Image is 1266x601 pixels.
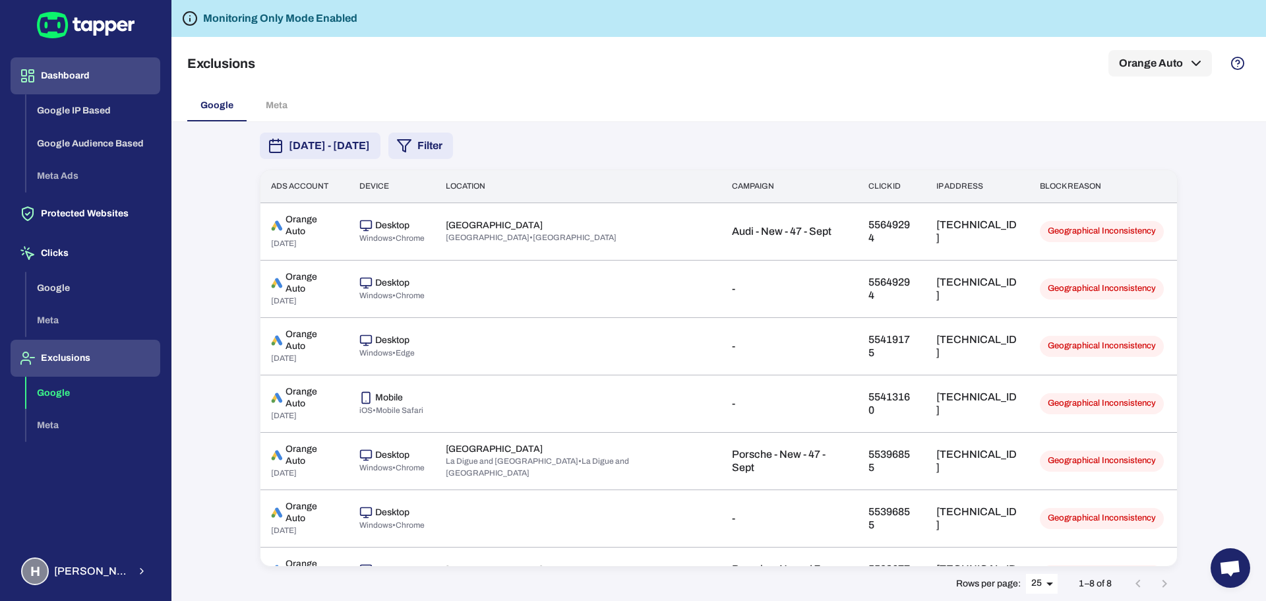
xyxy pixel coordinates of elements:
[11,207,160,218] a: Protected Websites
[868,333,915,360] p: 55419175
[926,170,1029,203] th: IP address
[21,557,49,585] div: H
[187,55,255,71] h5: Exclusions
[11,340,160,377] button: Exclusions
[936,563,1019,589] p: [TECHNICAL_ID]
[26,386,160,397] a: Google
[203,11,357,26] h6: Monitoring Only Mode Enabled
[1029,170,1177,203] th: Block reason
[260,133,380,159] button: [DATE] - [DATE]
[1211,548,1250,588] div: Open chat
[375,507,409,519] p: Desktop
[375,277,409,289] p: Desktop
[11,235,160,272] button: Clicks
[1079,578,1112,590] p: 1–8 of 8
[388,133,453,159] button: Filter
[271,354,297,363] span: [DATE]
[200,100,233,111] span: Google
[349,170,435,203] th: Device
[26,272,160,305] button: Google
[359,406,423,415] span: iOS • Mobile Safari
[1040,226,1164,237] span: Geographical Inconsistency
[732,225,847,238] p: Audi - New - 47 - Sept
[1040,398,1164,409] span: Geographical Inconsistency
[1040,340,1164,352] span: Geographical Inconsistency
[435,170,721,203] th: Location
[446,443,543,455] p: [GEOGRAPHIC_DATA]
[260,170,349,203] th: Ads account
[11,69,160,80] a: Dashboard
[271,526,297,535] span: [DATE]
[732,340,847,353] p: -
[11,57,160,94] button: Dashboard
[936,333,1019,360] p: [TECHNICAL_ID]
[289,138,370,154] span: [DATE] - [DATE]
[375,334,409,346] p: Desktop
[868,448,915,474] p: 55396855
[359,521,425,530] span: Windows • Chrome
[26,377,160,410] button: Google
[446,457,629,478] span: La Digue and [GEOGRAPHIC_DATA] • La Digue and [GEOGRAPHIC_DATA]
[375,392,403,404] p: Mobile
[286,386,338,410] p: Orange Auto
[1026,574,1058,593] div: 25
[1040,513,1164,524] span: Geographical Inconsistency
[936,505,1019,532] p: [TECHNICAL_ID]
[1040,283,1164,294] span: Geographical Inconsistency
[359,348,415,358] span: Windows • Edge
[182,11,198,26] svg: Tapper is not blocking any fraudulent activity for this domain
[446,233,617,242] span: [GEOGRAPHIC_DATA] • [GEOGRAPHIC_DATA]
[936,391,1019,417] p: [TECHNICAL_ID]
[1040,455,1164,466] span: Geographical Inconsistency
[26,104,160,115] a: Google IP Based
[359,463,425,472] span: Windows • Chrome
[286,501,338,524] p: Orange Auto
[271,468,297,478] span: [DATE]
[54,565,129,578] span: [PERSON_NAME] Moaref
[286,271,338,295] p: Orange Auto
[286,214,338,237] p: Orange Auto
[936,218,1019,245] p: [TECHNICAL_ID]
[26,281,160,292] a: Google
[956,578,1021,590] p: Rows per page:
[11,352,160,363] a: Exclusions
[721,170,858,203] th: Campaign
[732,563,847,589] p: Porsche - New - 47 - Sept
[286,558,338,582] p: Orange Auto
[375,449,409,461] p: Desktop
[936,448,1019,474] p: [TECHNICAL_ID]
[732,512,847,525] p: -
[286,443,338,467] p: Orange Auto
[286,329,338,352] p: Orange Auto
[868,391,915,417] p: 55413160
[271,296,297,305] span: [DATE]
[868,505,915,532] p: 55396855
[1108,50,1212,77] button: Orange Auto
[26,137,160,148] a: Google Audience Based
[11,552,160,590] button: H[PERSON_NAME] Moaref
[868,276,915,302] p: 55649294
[271,411,297,420] span: [DATE]
[732,282,847,296] p: -
[375,220,409,232] p: Desktop
[11,195,160,232] button: Protected Websites
[936,276,1019,302] p: [TECHNICAL_ID]
[868,563,915,589] p: 55396771
[271,239,297,248] span: [DATE]
[11,247,160,258] a: Clicks
[26,127,160,160] button: Google Audience Based
[732,397,847,410] p: -
[26,94,160,127] button: Google IP Based
[732,448,847,474] p: Porsche - New - 47 - Sept
[446,564,543,576] p: [GEOGRAPHIC_DATA]
[446,220,543,232] p: [GEOGRAPHIC_DATA]
[375,564,409,576] p: Desktop
[359,291,425,300] span: Windows • Chrome
[359,234,425,243] span: Windows • Chrome
[858,170,926,203] th: Click id
[868,218,915,245] p: 55649294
